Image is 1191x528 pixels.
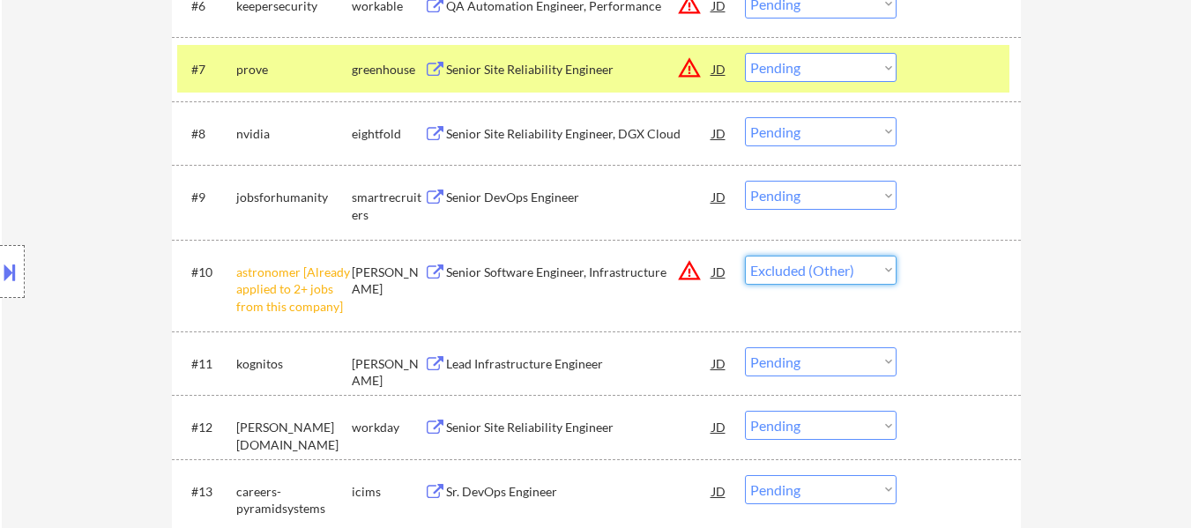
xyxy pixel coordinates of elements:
[352,189,424,223] div: smartrecruiters
[352,61,424,78] div: greenhouse
[446,61,712,78] div: Senior Site Reliability Engineer
[236,483,352,517] div: careers-pyramidsystems
[352,355,424,390] div: [PERSON_NAME]
[191,61,222,78] div: #7
[711,411,728,442] div: JD
[352,419,424,436] div: workday
[711,256,728,287] div: JD
[446,483,712,501] div: Sr. DevOps Engineer
[236,61,352,78] div: prove
[352,264,424,298] div: [PERSON_NAME]
[711,117,728,149] div: JD
[236,419,352,453] div: [PERSON_NAME][DOMAIN_NAME]
[711,475,728,507] div: JD
[191,483,222,501] div: #13
[711,181,728,212] div: JD
[446,264,712,281] div: Senior Software Engineer, Infrastructure
[446,355,712,373] div: Lead Infrastructure Engineer
[711,347,728,379] div: JD
[446,419,712,436] div: Senior Site Reliability Engineer
[446,189,712,206] div: Senior DevOps Engineer
[677,258,702,283] button: warning_amber
[446,125,712,143] div: Senior Site Reliability Engineer, DGX Cloud
[352,483,424,501] div: icims
[352,125,424,143] div: eightfold
[711,53,728,85] div: JD
[677,56,702,80] button: warning_amber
